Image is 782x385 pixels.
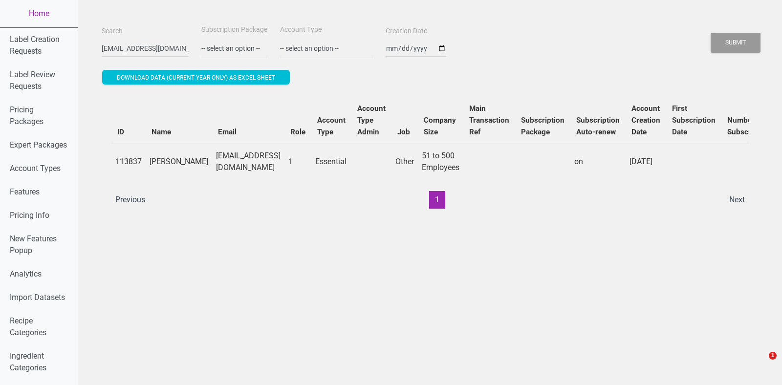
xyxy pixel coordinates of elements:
td: Other [391,144,418,179]
b: Subscription Package [521,116,565,136]
td: Essential [311,144,351,179]
b: Account Creation Date [631,104,660,136]
label: Subscription Package [201,25,267,35]
b: Role [290,128,305,136]
button: Submit [711,33,760,53]
b: Number of Subscriptions [727,116,775,136]
b: Job [397,128,410,136]
td: 51 to 500 Employees [418,144,463,179]
div: Page navigation example [111,191,749,209]
td: 1 [284,144,311,179]
label: Creation Date [386,26,427,36]
b: Email [218,128,237,136]
b: First Subscription Date [672,104,716,136]
span: 1 [769,352,777,360]
b: Account Type Admin [357,104,386,136]
iframe: Intercom live chat [749,352,772,375]
label: Account Type [280,25,322,35]
td: [PERSON_NAME] [146,144,212,179]
b: Company Size [424,116,456,136]
div: Users [102,87,759,218]
b: Main Transaction Ref [469,104,509,136]
b: ID [117,128,124,136]
td: on [570,144,626,179]
button: Download data (current year only) as excel sheet [102,70,290,85]
td: 113837 [111,144,146,179]
span: Download data (current year only) as excel sheet [117,74,275,81]
button: 1 [429,191,445,209]
td: [EMAIL_ADDRESS][DOMAIN_NAME] [212,144,284,179]
td: [DATE] [626,144,666,179]
label: Search [102,26,123,36]
b: Name [152,128,171,136]
b: Account Type [317,116,346,136]
b: Subscription Auto-renew [576,116,620,136]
